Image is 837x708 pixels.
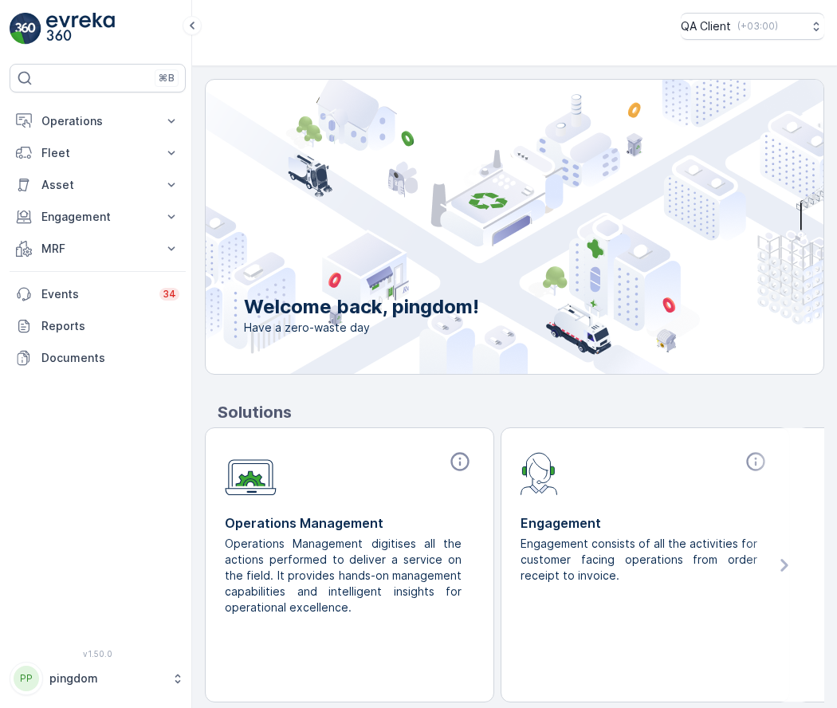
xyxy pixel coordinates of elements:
[41,241,154,257] p: MRF
[521,513,770,533] p: Engagement
[41,286,150,302] p: Events
[159,72,175,85] p: ⌘B
[163,288,176,301] p: 34
[10,278,186,310] a: Events34
[41,177,154,193] p: Asset
[10,662,186,695] button: PPpingdom
[14,666,39,691] div: PP
[10,201,186,233] button: Engagement
[218,400,824,424] p: Solutions
[41,209,154,225] p: Engagement
[225,450,277,496] img: module-icon
[10,169,186,201] button: Asset
[49,671,163,686] p: pingdom
[521,536,757,584] p: Engagement consists of all the activities for customer facing operations from order receipt to in...
[134,80,823,374] img: city illustration
[41,318,179,334] p: Reports
[521,450,558,495] img: module-icon
[10,233,186,265] button: MRF
[681,18,731,34] p: QA Client
[41,145,154,161] p: Fleet
[46,13,115,45] img: logo_light-DOdMpM7g.png
[41,350,179,366] p: Documents
[10,105,186,137] button: Operations
[10,310,186,342] a: Reports
[10,13,41,45] img: logo
[737,20,778,33] p: ( +03:00 )
[10,342,186,374] a: Documents
[681,13,824,40] button: QA Client(+03:00)
[10,649,186,659] span: v 1.50.0
[225,513,474,533] p: Operations Management
[244,294,479,320] p: Welcome back, pingdom!
[244,320,479,336] span: Have a zero-waste day
[41,113,154,129] p: Operations
[225,536,462,616] p: Operations Management digitises all the actions performed to deliver a service on the field. It p...
[10,137,186,169] button: Fleet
